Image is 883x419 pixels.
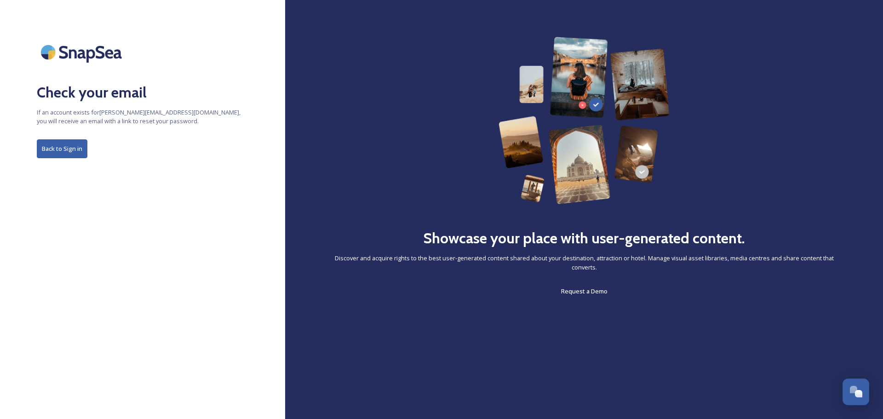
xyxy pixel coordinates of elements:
a: Request a Demo [561,286,608,297]
h2: Check your email [37,81,248,103]
span: If an account exists for [PERSON_NAME][EMAIL_ADDRESS][DOMAIN_NAME] , you will receive an email wi... [37,108,248,126]
span: Request a Demo [561,287,608,295]
img: SnapSea Logo [37,37,129,68]
h2: Showcase your place with user-generated content. [423,227,745,249]
img: 63b42ca75bacad526042e722_Group%20154-p-800.png [499,37,670,204]
button: Open Chat [843,379,869,405]
span: Discover and acquire rights to the best user-generated content shared about your destination, att... [322,254,846,271]
a: Back to Sign in [37,139,248,158]
button: Back to Sign in [37,139,87,158]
